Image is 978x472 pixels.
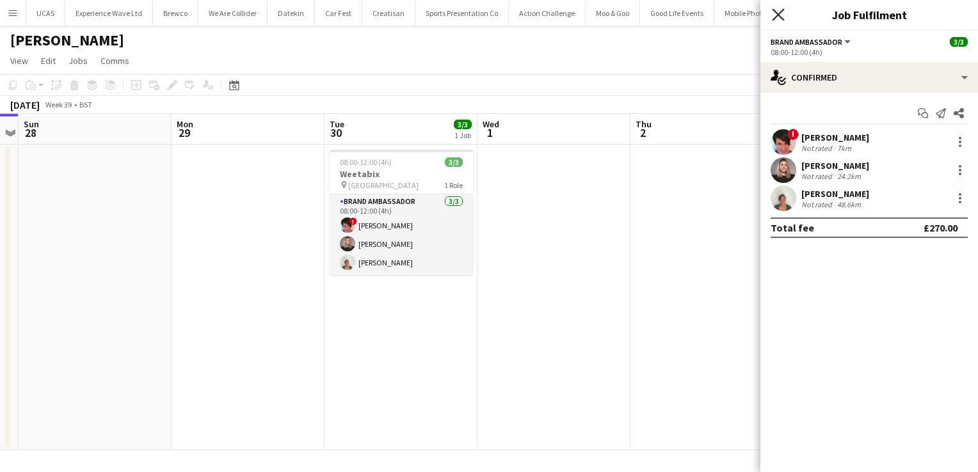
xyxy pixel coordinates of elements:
[41,55,56,67] span: Edit
[198,1,268,26] button: We Are Collider
[268,1,315,26] button: Datekin
[634,125,652,140] span: 2
[483,118,499,130] span: Wed
[330,168,473,180] h3: Weetabix
[771,221,814,234] div: Total fee
[586,1,640,26] button: Moo & Goo
[340,157,392,167] span: 08:00-12:00 (4h)
[328,125,344,140] span: 30
[924,221,958,234] div: £270.00
[950,37,968,47] span: 3/3
[771,47,968,57] div: 08:00-12:00 (4h)
[481,125,499,140] span: 1
[771,37,853,47] button: Brand Ambassador
[349,217,357,225] span: !
[801,132,869,143] div: [PERSON_NAME]
[835,200,863,209] div: 48.6km
[348,180,419,190] span: [GEOGRAPHIC_DATA]
[330,118,344,130] span: Tue
[63,52,93,69] a: Jobs
[24,118,39,130] span: Sun
[801,188,869,200] div: [PERSON_NAME]
[415,1,509,26] button: Sports Presentation Co
[315,1,362,26] button: Car Fest
[454,130,471,140] div: 1 Job
[835,143,854,153] div: 7km
[68,55,88,67] span: Jobs
[509,1,586,26] button: Action Challenge
[801,171,835,181] div: Not rated
[835,171,863,181] div: 24.2km
[444,180,463,190] span: 1 Role
[42,100,74,109] span: Week 39
[95,52,134,69] a: Comms
[760,62,978,93] div: Confirmed
[787,129,799,140] span: !
[330,150,473,275] app-job-card: 08:00-12:00 (4h)3/3Weetabix [GEOGRAPHIC_DATA]1 RoleBrand Ambassador3/308:00-12:00 (4h)![PERSON_NA...
[362,1,415,26] button: Creatisan
[5,52,33,69] a: View
[79,100,92,109] div: BST
[445,157,463,167] span: 3/3
[801,143,835,153] div: Not rated
[22,125,39,140] span: 28
[640,1,714,26] button: Good Life Events
[771,37,842,47] span: Brand Ambassador
[65,1,153,26] button: Experience Wave Ltd
[153,1,198,26] button: Brewco
[714,1,869,26] button: Mobile Photo Booth [GEOGRAPHIC_DATA]
[801,160,869,171] div: [PERSON_NAME]
[175,125,193,140] span: 29
[177,118,193,130] span: Mon
[26,1,65,26] button: UCAS
[760,6,978,23] h3: Job Fulfilment
[636,118,652,130] span: Thu
[454,120,472,129] span: 3/3
[10,31,124,50] h1: [PERSON_NAME]
[330,194,473,275] app-card-role: Brand Ambassador3/308:00-12:00 (4h)![PERSON_NAME][PERSON_NAME][PERSON_NAME]
[801,200,835,209] div: Not rated
[100,55,129,67] span: Comms
[36,52,61,69] a: Edit
[10,98,40,111] div: [DATE]
[10,55,28,67] span: View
